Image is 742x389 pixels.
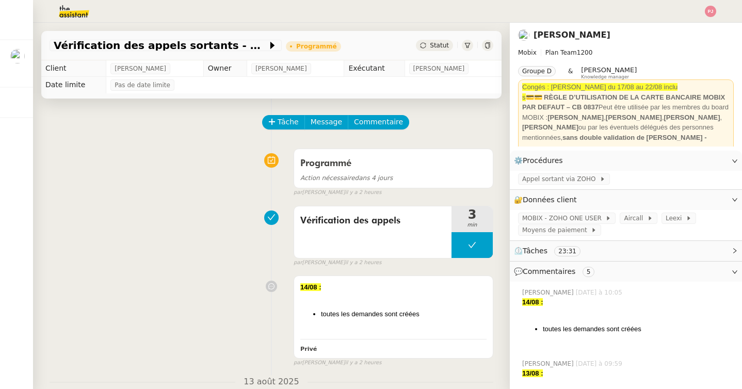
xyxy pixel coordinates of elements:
span: Programmé [300,159,351,168]
span: Commentaires [523,267,575,275]
span: Tâche [278,116,299,128]
button: Tâche [262,115,305,129]
span: Congés : [PERSON_NAME] du 17/08 au 22/08 inclu [522,83,678,91]
span: Moyens de paiement [522,225,591,235]
td: Owner [203,60,247,77]
strong: sans double validation de [PERSON_NAME] - [562,134,707,141]
span: Vérification des appels [300,213,445,229]
span: par [294,359,302,367]
nz-tag: Groupe D [518,66,556,76]
div: Peut être utilisée par les membres du board MOBIX : , , , ou par les éventuels délégués des perso... [522,92,730,143]
span: [PERSON_NAME] [581,66,637,74]
span: [DATE] à 10:05 [576,288,624,297]
small: [PERSON_NAME] [294,258,381,267]
span: il y a 2 heures [345,188,382,197]
button: Message [304,115,348,129]
strong: [PERSON_NAME] [606,114,662,121]
nz-tag: 5 [583,267,595,277]
span: Pas de date limite [115,80,170,90]
img: svg [705,6,716,17]
span: ⚙️ [514,155,568,167]
span: Knowledge manager [581,74,629,80]
a: [PERSON_NAME] [534,30,610,40]
td: Exécutant [344,60,405,77]
span: 1200 [577,49,593,56]
span: il y a 2 heures [345,258,382,267]
nz-tag: 23:31 [554,246,580,256]
span: Tâches [523,247,547,255]
li: toutes les demandes sont créées [543,324,734,334]
strong: 13/08 : [522,369,543,377]
app-user-label: Knowledge manager [581,66,637,79]
span: il y a 2 heures [345,359,382,367]
div: ⚙️Procédures [510,151,742,171]
span: Plan Team [545,49,577,56]
span: s [522,93,526,101]
span: par [294,188,302,197]
span: & [568,66,573,79]
span: 🔐 [514,194,581,206]
small: [PERSON_NAME] [294,188,381,197]
span: [PERSON_NAME] [413,63,465,74]
span: Mobix [518,49,537,56]
td: Date limite [41,77,106,93]
span: [DATE] à 09:59 [576,359,624,368]
img: users%2FW4OQjB9BRtYK2an7yusO0WsYLsD3%2Favatar%2F28027066-518b-424c-8476-65f2e549ac29 [10,49,25,63]
div: Programmé [296,43,337,50]
span: Leexi [666,213,686,223]
strong: 💳💳 RÈGLE D’UTILISATION DE LA CARTE BANCAIRE MOBIX PAR DEFAUT – CB 0837 [522,93,725,111]
div: 🔐Données client [510,190,742,210]
span: Action nécessaire [300,174,355,182]
span: Données client [523,196,577,204]
li: toutes les demandes sont créées [321,309,487,319]
span: Procédures [523,156,563,165]
div: ⏲️Tâches 23:31 [510,241,742,261]
strong: [PERSON_NAME] [547,114,604,121]
small: [PERSON_NAME] [294,359,381,367]
span: Commentaire [354,116,403,128]
span: Vérification des appels sortants - août 2025 [54,40,267,51]
span: [PERSON_NAME] [255,63,307,74]
span: Message [311,116,342,128]
span: Appel sortant via ZOHO [522,174,600,184]
span: par [294,258,302,267]
span: ⏲️ [514,247,589,255]
span: 13 août 2025 [235,375,307,389]
strong: 14/08 : [300,283,321,291]
button: Commentaire [348,115,409,129]
img: users%2FW4OQjB9BRtYK2an7yusO0WsYLsD3%2Favatar%2F28027066-518b-424c-8476-65f2e549ac29 [518,29,529,41]
span: Aircall [624,213,647,223]
strong: [PERSON_NAME] [664,114,720,121]
span: [PERSON_NAME] [522,359,576,368]
td: Client [41,60,106,77]
span: min [451,221,493,230]
strong: [PERSON_NAME] [522,123,578,131]
span: dans 4 jours [300,174,393,182]
span: [PERSON_NAME] [522,288,576,297]
span: Statut [430,42,449,49]
span: MOBIX - ZOHO ONE USER [522,213,605,223]
div: 💬Commentaires 5 [510,262,742,282]
b: Privé [300,346,317,352]
span: 3 [451,208,493,221]
span: [PERSON_NAME] [115,63,166,74]
strong: 14/08 : [522,298,543,306]
span: 💬 [514,267,599,275]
